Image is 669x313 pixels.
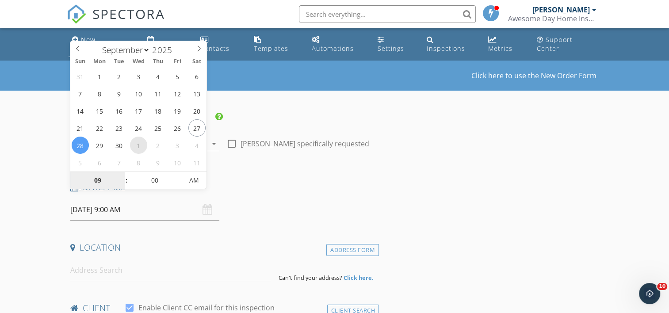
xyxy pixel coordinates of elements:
[144,32,190,57] a: Calendar
[537,35,573,53] div: Support Center
[70,199,219,221] input: Select date
[72,119,89,137] span: September 21, 2025
[168,59,187,65] span: Fri
[169,119,186,137] span: September 26, 2025
[70,181,375,193] h4: Date/Time
[111,102,128,119] span: September 16, 2025
[188,68,206,85] span: September 6, 2025
[188,85,206,102] span: September 13, 2025
[169,68,186,85] span: September 5, 2025
[149,102,167,119] span: September 18, 2025
[188,137,206,154] span: October 4, 2025
[241,139,369,148] label: [PERSON_NAME] specifically requested
[111,154,128,171] span: October 7, 2025
[138,303,275,312] label: Enable Client CC email for this inspection
[279,274,342,282] span: Can't find your address?
[149,85,167,102] span: September 11, 2025
[130,154,147,171] span: October 8, 2025
[209,138,219,149] i: arrow_drop_down
[299,5,476,23] input: Search everything...
[344,274,374,282] strong: Click here.
[72,85,89,102] span: September 7, 2025
[72,35,108,53] div: New Inspection
[67,12,165,31] a: SPECTORA
[657,283,667,290] span: 10
[148,59,168,65] span: Thu
[111,85,128,102] span: September 9, 2025
[130,119,147,137] span: September 24, 2025
[109,59,129,65] span: Tue
[67,4,86,24] img: The Best Home Inspection Software - Spectora
[91,68,108,85] span: September 1, 2025
[91,137,108,154] span: September 29, 2025
[250,32,301,57] a: Templates
[188,119,206,137] span: September 27, 2025
[90,59,109,65] span: Mon
[149,119,167,137] span: September 25, 2025
[70,59,90,65] span: Sun
[532,5,590,14] div: [PERSON_NAME]
[92,4,165,23] span: SPECTORA
[254,44,288,53] div: Templates
[70,242,375,253] h4: Location
[111,137,128,154] span: September 30, 2025
[91,154,108,171] span: October 6, 2025
[129,59,148,65] span: Wed
[130,85,147,102] span: September 10, 2025
[187,59,206,65] span: Sat
[125,172,127,189] span: :
[149,137,167,154] span: October 2, 2025
[72,154,89,171] span: October 5, 2025
[91,102,108,119] span: September 15, 2025
[308,32,367,57] a: Automations (Basic)
[200,44,229,53] div: Contacts
[150,44,179,56] input: Year
[488,44,512,53] div: Metrics
[197,32,243,57] a: Contacts
[533,32,600,57] a: Support Center
[111,119,128,137] span: September 23, 2025
[130,137,147,154] span: October 1, 2025
[485,32,526,57] a: Metrics
[188,154,206,171] span: October 11, 2025
[169,85,186,102] span: September 12, 2025
[312,44,354,53] div: Automations
[169,102,186,119] span: September 19, 2025
[72,137,89,154] span: September 28, 2025
[72,102,89,119] span: September 14, 2025
[149,154,167,171] span: October 9, 2025
[130,68,147,85] span: September 3, 2025
[378,44,404,53] div: Settings
[149,68,167,85] span: September 4, 2025
[169,137,186,154] span: October 3, 2025
[130,102,147,119] span: September 17, 2025
[72,68,89,85] span: August 31, 2025
[508,14,596,23] div: Awesome Day Home Inspections & Beckstead Commercial
[374,32,416,57] a: Settings
[69,32,137,57] a: New Inspection
[423,32,478,57] a: Inspections
[188,102,206,119] span: September 20, 2025
[326,244,379,256] div: Address Form
[91,119,108,137] span: September 22, 2025
[471,72,596,79] a: Click here to use the New Order Form
[639,283,660,304] iframe: Intercom live chat
[111,68,128,85] span: September 2, 2025
[169,154,186,171] span: October 10, 2025
[91,85,108,102] span: September 8, 2025
[427,44,465,53] div: Inspections
[182,172,206,189] span: Click to toggle
[70,260,271,281] input: Address Search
